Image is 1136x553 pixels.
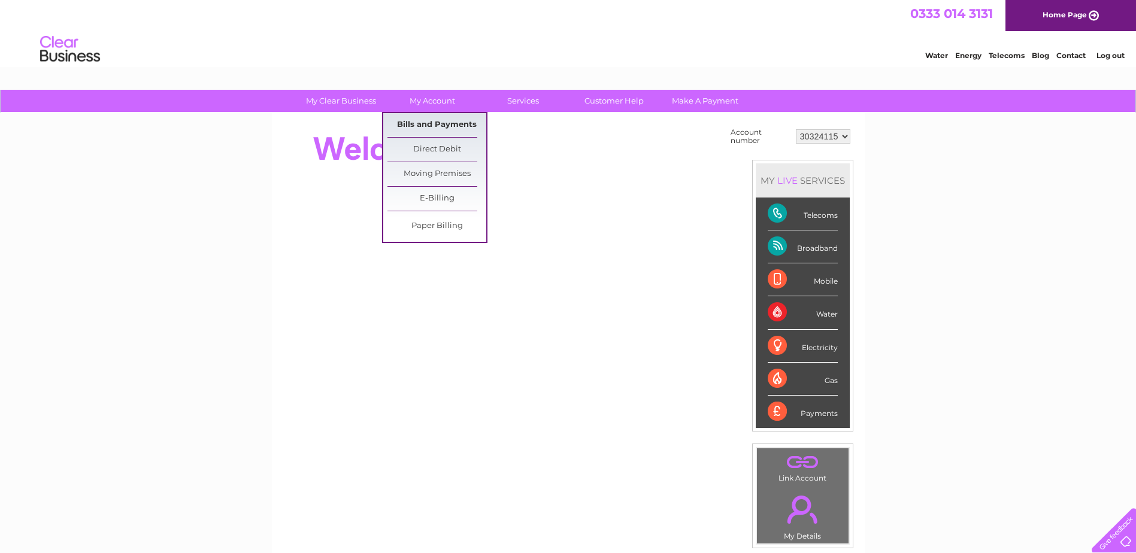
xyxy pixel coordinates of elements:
[387,214,486,238] a: Paper Billing
[1096,51,1125,60] a: Log out
[768,230,838,263] div: Broadband
[768,263,838,296] div: Mobile
[40,31,101,68] img: logo.png
[387,138,486,162] a: Direct Debit
[768,330,838,363] div: Electricity
[768,363,838,396] div: Gas
[565,90,664,112] a: Customer Help
[728,125,793,148] td: Account number
[775,175,800,186] div: LIVE
[383,90,481,112] a: My Account
[760,451,846,472] a: .
[1056,51,1086,60] a: Contact
[387,187,486,211] a: E-Billing
[387,162,486,186] a: Moving Premises
[989,51,1025,60] a: Telecoms
[768,396,838,428] div: Payments
[286,7,852,58] div: Clear Business is a trading name of Verastar Limited (registered in [GEOGRAPHIC_DATA] No. 3667643...
[910,6,993,21] a: 0333 014 3131
[760,488,846,530] a: .
[656,90,755,112] a: Make A Payment
[387,113,486,137] a: Bills and Payments
[756,163,850,197] div: MY SERVICES
[925,51,948,60] a: Water
[474,90,572,112] a: Services
[756,485,849,544] td: My Details
[768,197,838,230] div: Telecoms
[756,448,849,485] td: Link Account
[1032,51,1049,60] a: Blog
[955,51,981,60] a: Energy
[768,296,838,329] div: Water
[292,90,390,112] a: My Clear Business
